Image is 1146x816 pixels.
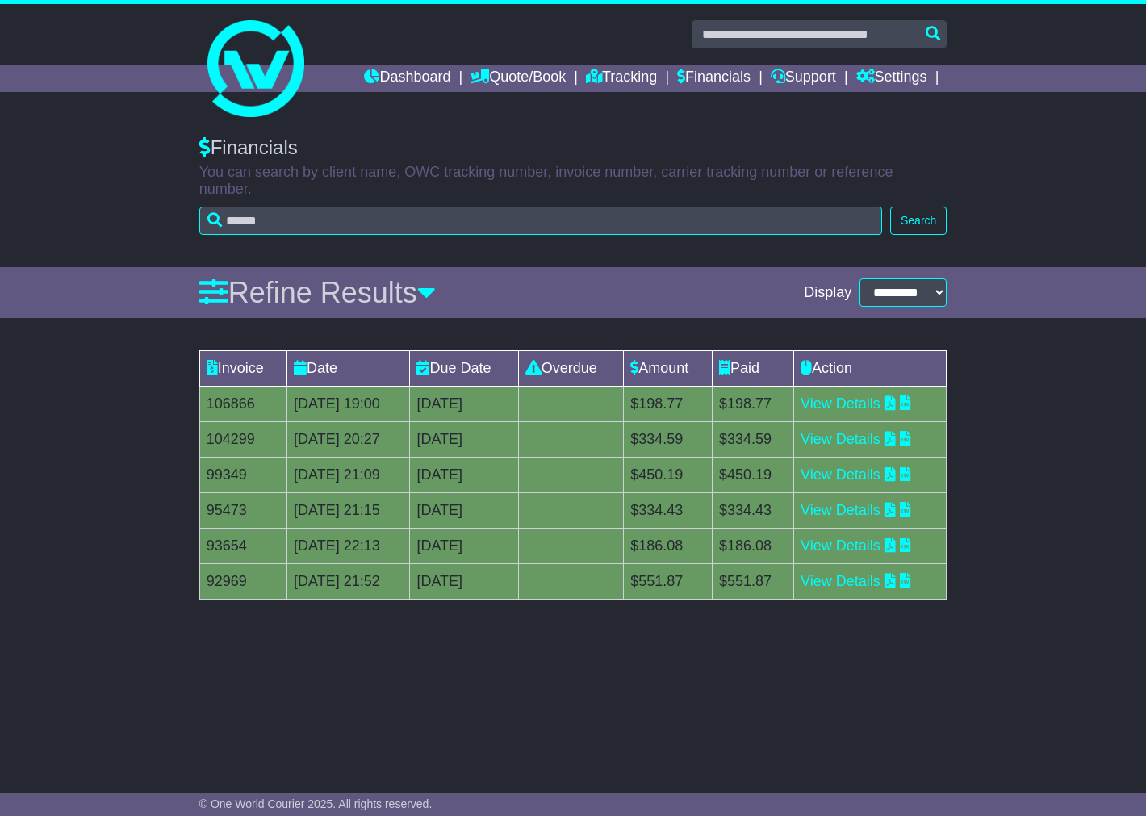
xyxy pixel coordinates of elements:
[199,351,286,387] td: Invoice
[199,564,286,600] td: 92969
[410,422,518,458] td: [DATE]
[410,458,518,493] td: [DATE]
[471,65,566,92] a: Quote/Book
[890,207,947,235] button: Search
[712,529,793,564] td: $186.08
[199,493,286,529] td: 95473
[199,529,286,564] td: 93654
[712,422,793,458] td: $334.59
[677,65,751,92] a: Financials
[199,136,947,160] div: Financials
[410,351,518,387] td: Due Date
[804,284,851,302] span: Display
[793,351,946,387] td: Action
[712,564,793,600] td: $551.87
[518,351,624,387] td: Overdue
[410,493,518,529] td: [DATE]
[410,387,518,422] td: [DATE]
[199,164,947,199] p: You can search by client name, OWC tracking number, invoice number, carrier tracking number or re...
[624,422,713,458] td: $334.59
[287,564,410,600] td: [DATE] 21:52
[287,493,410,529] td: [DATE] 21:15
[586,65,657,92] a: Tracking
[801,395,880,412] a: View Details
[856,65,927,92] a: Settings
[199,458,286,493] td: 99349
[287,351,410,387] td: Date
[624,351,713,387] td: Amount
[287,529,410,564] td: [DATE] 22:13
[410,529,518,564] td: [DATE]
[624,564,713,600] td: $551.87
[199,387,286,422] td: 106866
[199,797,433,810] span: © One World Courier 2025. All rights reserved.
[199,276,436,309] a: Refine Results
[712,493,793,529] td: $334.43
[199,422,286,458] td: 104299
[712,458,793,493] td: $450.19
[287,387,410,422] td: [DATE] 19:00
[364,65,450,92] a: Dashboard
[801,538,880,554] a: View Details
[801,502,880,518] a: View Details
[801,467,880,483] a: View Details
[410,564,518,600] td: [DATE]
[712,387,793,422] td: $198.77
[624,529,713,564] td: $186.08
[801,431,880,447] a: View Details
[624,493,713,529] td: $334.43
[624,458,713,493] td: $450.19
[287,458,410,493] td: [DATE] 21:09
[771,65,836,92] a: Support
[712,351,793,387] td: Paid
[624,387,713,422] td: $198.77
[801,573,880,589] a: View Details
[287,422,410,458] td: [DATE] 20:27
